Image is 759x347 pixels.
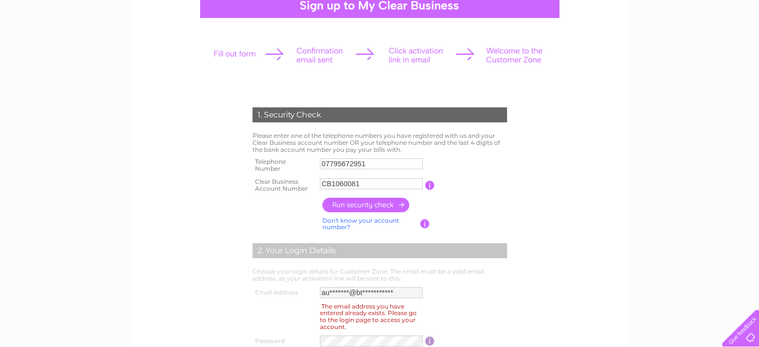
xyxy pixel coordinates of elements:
[144,5,616,48] div: Clear Business is a trading name of Verastar Limited (registered in [GEOGRAPHIC_DATA] No. 3667643...
[26,26,77,56] img: logo.png
[250,285,318,301] th: Email Address
[253,243,507,258] div: 2. Your Login Details
[644,42,666,50] a: Energy
[571,5,640,17] a: 0333 014 3131
[250,155,318,175] th: Telephone Number
[619,42,638,50] a: Water
[253,107,507,122] div: 1. Security Check
[708,42,723,50] a: Blog
[420,219,430,228] input: Information
[322,217,399,231] a: Don't know your account number?
[250,266,509,285] td: Choose your login details for Customer Zone. The email must be a valid email address, as your act...
[729,42,753,50] a: Contact
[425,337,435,346] input: Information
[250,130,509,155] td: Please enter one of the telephone numbers you have registered with us and your Clear Business acc...
[672,42,702,50] a: Telecoms
[250,175,318,195] th: Clear Business Account Number
[320,301,417,332] div: The email address you have entered already exists. Please go to the login page to access your acc...
[425,181,435,190] input: Information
